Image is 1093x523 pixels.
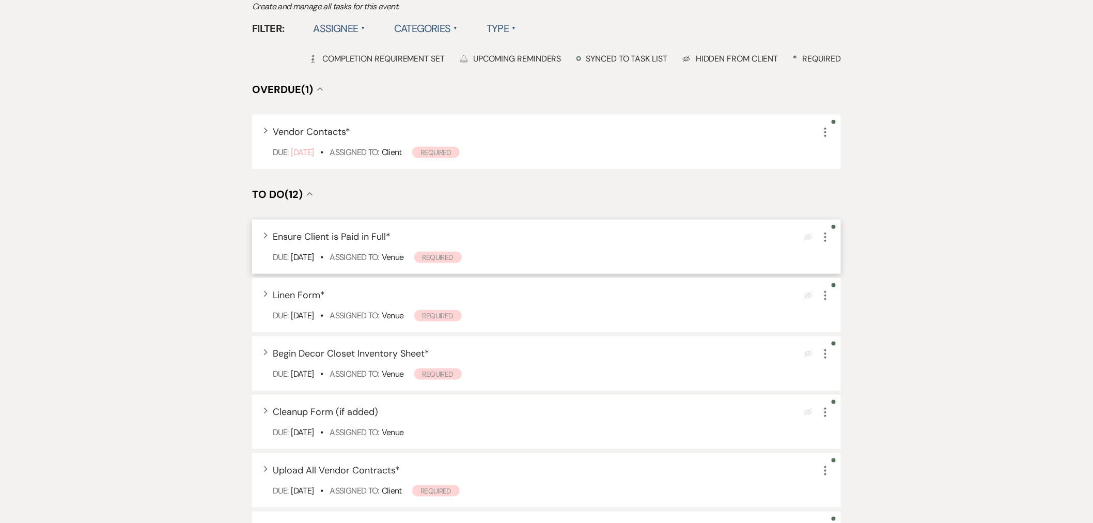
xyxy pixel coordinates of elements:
[320,368,323,379] b: •
[361,24,365,33] span: ▲
[273,147,288,158] span: Due:
[252,188,303,201] span: To Do (12)
[330,310,379,321] span: Assigned To:
[252,84,323,95] button: Overdue(1)
[273,127,350,136] button: Vendor Contacts*
[512,24,516,33] span: ▲
[273,485,288,496] span: Due:
[291,147,314,158] span: [DATE]
[394,19,458,38] label: Categories
[382,427,404,438] span: Venue
[291,485,314,496] span: [DATE]
[382,147,402,158] span: Client
[273,368,288,379] span: Due:
[273,252,288,263] span: Due:
[291,252,314,263] span: [DATE]
[414,310,462,321] span: Required
[273,427,288,438] span: Due:
[309,53,445,64] div: Completion Requirement Set
[412,485,460,497] span: Required
[487,19,516,38] label: Type
[320,147,323,158] b: •
[291,427,314,438] span: [DATE]
[330,252,379,263] span: Assigned To:
[330,485,379,496] span: Assigned To:
[273,126,350,138] span: Vendor Contacts *
[252,83,313,96] span: Overdue (1)
[273,289,325,301] span: Linen Form *
[414,368,462,380] span: Required
[682,53,778,64] div: Hidden from Client
[460,53,561,64] div: Upcoming Reminders
[793,53,841,64] div: Required
[320,310,323,321] b: •
[273,407,378,417] button: Cleanup Form (if added)
[273,464,400,476] span: Upload All Vendor Contracts *
[412,147,460,158] span: Required
[382,368,404,379] span: Venue
[273,349,429,358] button: Begin Decor Closet Inventory Sheet*
[330,427,379,438] span: Assigned To:
[330,147,379,158] span: Assigned To:
[576,53,667,64] div: Synced to task list
[252,189,313,199] button: To Do(12)
[382,485,402,496] span: Client
[382,252,404,263] span: Venue
[320,485,323,496] b: •
[273,230,391,243] span: Ensure Client is Paid in Full *
[273,466,400,475] button: Upload All Vendor Contracts*
[273,290,325,300] button: Linen Form*
[291,310,314,321] span: [DATE]
[330,368,379,379] span: Assigned To:
[273,406,378,418] span: Cleanup Form (if added)
[291,368,314,379] span: [DATE]
[252,21,285,36] span: Filter:
[320,427,323,438] b: •
[314,19,366,38] label: Assignee
[273,310,288,321] span: Due:
[320,252,323,263] b: •
[414,252,462,263] span: Required
[382,310,404,321] span: Venue
[273,232,391,241] button: Ensure Client is Paid in Full*
[273,347,429,360] span: Begin Decor Closet Inventory Sheet *
[454,24,458,33] span: ▲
